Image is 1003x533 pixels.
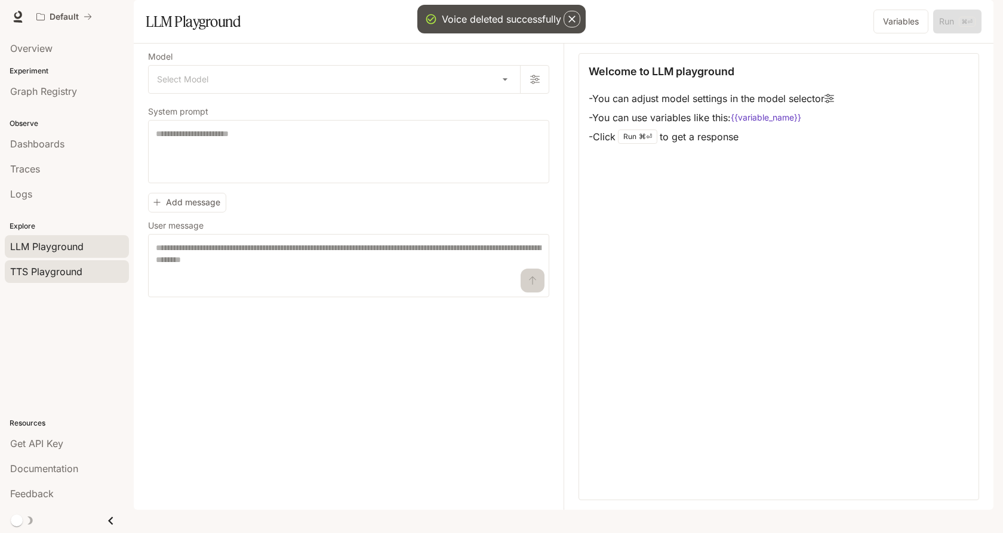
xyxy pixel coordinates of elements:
[157,73,208,85] span: Select Model
[589,127,834,146] li: - Click to get a response
[148,107,208,116] p: System prompt
[639,133,652,140] p: ⌘⏎
[618,130,657,144] div: Run
[589,108,834,127] li: - You can use variables like this:
[31,5,97,29] button: All workspaces
[148,193,226,212] button: Add message
[589,89,834,108] li: - You can adjust model settings in the model selector
[873,10,928,33] button: Variables
[589,63,734,79] p: Welcome to LLM playground
[146,10,241,33] h1: LLM Playground
[50,12,79,22] p: Default
[149,66,520,93] div: Select Model
[148,53,173,61] p: Model
[442,12,561,26] div: Voice deleted successfully
[731,112,801,124] code: {{variable_name}}
[148,221,204,230] p: User message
